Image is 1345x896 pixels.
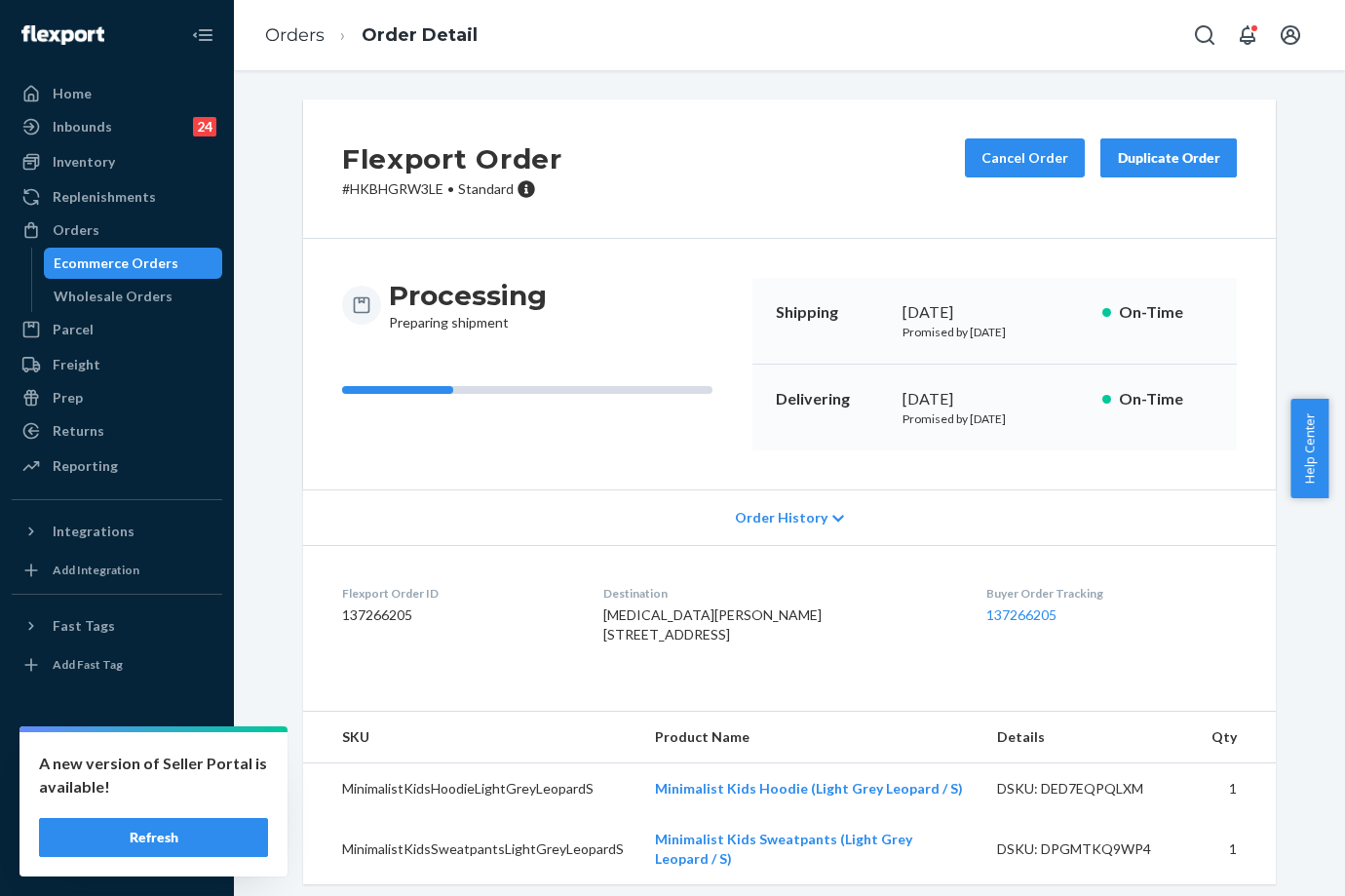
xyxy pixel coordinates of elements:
[39,818,268,857] button: Refresh
[655,780,963,797] a: Minimalist Kids Hoodie (Light Grey Leopard / S)
[12,610,222,642] button: Fast Tags
[1117,148,1220,168] div: Duplicate Order
[362,24,478,46] a: Order Detail
[342,605,572,625] dd: 137266205
[12,742,222,773] a: Settings
[389,278,547,313] h3: Processing
[303,712,639,763] th: SKU
[53,562,139,578] div: Add Integration
[12,382,222,413] a: Prep
[1290,399,1328,498] button: Help Center
[250,7,493,64] ol: breadcrumbs
[12,349,222,380] a: Freight
[12,555,222,586] a: Add Integration
[12,111,222,142] a: Inbounds24
[12,146,222,177] a: Inventory
[1119,388,1213,410] p: On-Time
[12,808,222,839] a: Help Center
[603,585,955,602] dt: Destination
[265,24,325,46] a: Orders
[776,301,887,324] p: Shipping
[53,84,92,103] div: Home
[12,841,222,873] button: Give Feedback
[903,324,1087,340] p: Promised by [DATE]
[997,839,1180,859] div: DSKU: DPGMTKQ9WP4
[997,779,1180,799] div: DSKU: DED7EQPQLXM
[12,78,222,109] a: Home
[1196,763,1276,815] td: 1
[303,763,639,815] td: MinimalistKidsHoodieLightGreyLeopardS
[903,388,1087,410] div: [DATE]
[53,117,112,136] div: Inbounds
[53,220,99,240] div: Orders
[342,179,562,199] p: # HKBHGRW3LE
[603,606,822,643] span: [MEDICAL_DATA][PERSON_NAME] [STREET_ADDRESS]
[1271,16,1310,55] button: Open account menu
[12,775,222,806] a: Talk to Support
[44,248,223,279] a: Ecommerce Orders
[183,16,222,55] button: Close Navigation
[53,187,156,207] div: Replenishments
[44,281,223,312] a: Wholesale Orders
[1119,301,1213,324] p: On-Time
[12,450,222,482] a: Reporting
[12,214,222,246] a: Orders
[53,522,134,541] div: Integrations
[1185,16,1224,55] button: Open Search Box
[53,152,115,172] div: Inventory
[12,181,222,213] a: Replenishments
[965,138,1085,177] button: Cancel Order
[1100,138,1237,177] button: Duplicate Order
[639,712,981,763] th: Product Name
[342,138,562,179] h2: Flexport Order
[12,649,222,681] a: Add Fast Tag
[21,25,104,45] img: Flexport logo
[1228,16,1267,55] button: Open notifications
[981,712,1196,763] th: Details
[303,814,639,884] td: MinimalistKidsSweatpantsLightGreyLeopardS
[986,585,1237,602] dt: Buyer Order Tracking
[54,287,173,306] div: Wholesale Orders
[903,410,1087,427] p: Promised by [DATE]
[986,606,1057,623] a: 137266205
[903,301,1087,324] div: [DATE]
[193,117,216,136] div: 24
[53,355,100,374] div: Freight
[12,314,222,345] a: Parcel
[389,278,547,332] div: Preparing shipment
[53,456,118,476] div: Reporting
[39,752,268,799] p: A new version of Seller Portal is available!
[53,421,104,441] div: Returns
[342,585,572,602] dt: Flexport Order ID
[1196,814,1276,884] td: 1
[12,415,222,447] a: Returns
[53,388,83,408] div: Prep
[53,320,94,339] div: Parcel
[776,388,887,410] p: Delivering
[655,831,912,867] a: Minimalist Kids Sweatpants (Light Grey Leopard / S)
[447,180,454,197] span: •
[53,616,115,636] div: Fast Tags
[1196,712,1276,763] th: Qty
[12,516,222,547] button: Integrations
[53,656,123,673] div: Add Fast Tag
[458,180,514,197] span: Standard
[735,508,827,527] span: Order History
[54,253,178,273] div: Ecommerce Orders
